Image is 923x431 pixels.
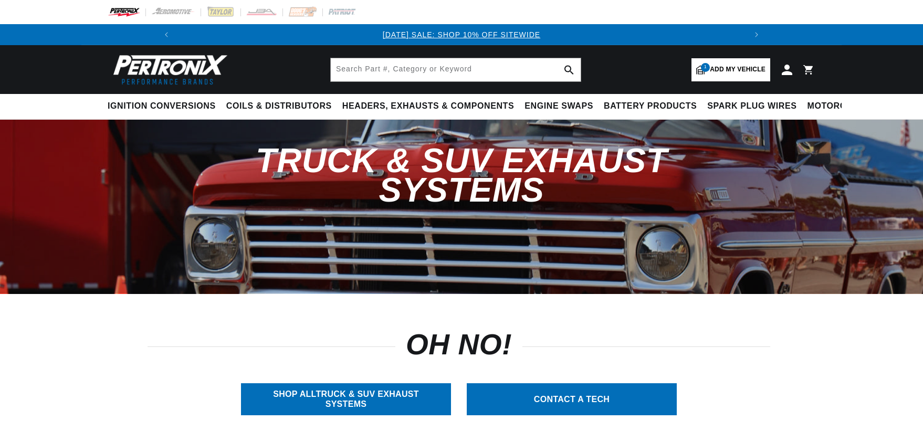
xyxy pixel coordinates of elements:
span: Headers, Exhausts & Components [342,101,514,112]
button: Translation missing: en.sections.announcements.previous_announcement [156,24,177,45]
summary: Battery Products [599,94,702,119]
span: Engine Swaps [525,101,593,112]
input: Search Part #, Category or Keyword [331,58,581,81]
span: Add my vehicle [710,65,765,75]
a: CONTACT A TECH [467,383,677,415]
span: Spark Plug Wires [707,101,796,112]
div: Announcement [177,29,747,40]
button: search button [558,58,581,81]
span: Battery Products [604,101,697,112]
summary: Engine Swaps [519,94,599,119]
slideshow-component: Translation missing: en.sections.announcements.announcement_bar [81,24,842,45]
summary: Coils & Distributors [221,94,337,119]
a: 1Add my vehicle [691,58,770,81]
span: Truck & SUV Exhaust Systems [256,141,667,208]
summary: Spark Plug Wires [702,94,802,119]
summary: Headers, Exhausts & Components [337,94,519,119]
summary: Motorcycle [802,94,875,119]
summary: Ignition Conversions [108,94,221,119]
h1: OH NO! [406,332,512,357]
span: Ignition Conversions [108,101,216,112]
span: 1 [701,63,710,72]
span: Motorcycle [807,101,870,112]
button: Translation missing: en.sections.announcements.next_announcement [746,24,767,45]
a: [DATE] SALE: SHOP 10% OFF SITEWIDE [383,30,540,39]
span: Coils & Distributors [226,101,332,112]
div: 1 of 3 [177,29,747,40]
img: Pertronix [108,51,228,88]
